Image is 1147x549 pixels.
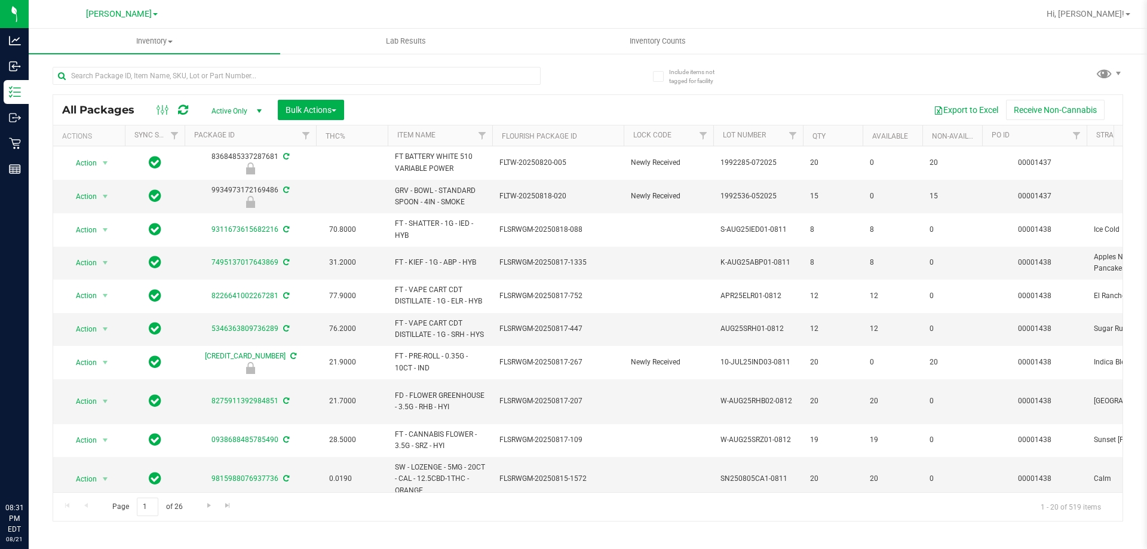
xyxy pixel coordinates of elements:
span: Sync from Compliance System [281,324,289,333]
a: 9815988076937736 [211,474,278,483]
a: Inventory Counts [532,29,783,54]
span: 0 [870,157,915,168]
span: 15 [810,191,855,202]
span: Inventory Counts [614,36,702,47]
a: 7495137017643869 [211,258,278,266]
span: FLTW-20250820-005 [499,157,617,168]
span: In Sync [149,431,161,448]
span: Action [65,393,97,410]
span: In Sync [149,221,161,238]
span: 20 [930,157,975,168]
span: FLSRWGM-20250818-088 [499,224,617,235]
a: Package ID [194,131,235,139]
span: W-AUG25SRZ01-0812 [720,434,796,446]
span: 1992536-052025 [720,191,796,202]
a: 00001438 [1018,435,1051,444]
a: Go to the next page [200,498,217,514]
a: 00001437 [1018,192,1051,200]
span: 20 [810,157,855,168]
span: select [98,254,113,271]
span: FLSRWGM-20250815-1572 [499,473,617,484]
a: 00001438 [1018,258,1051,266]
span: 1992285-072025 [720,157,796,168]
span: In Sync [149,287,161,304]
a: Filter [296,125,316,146]
span: select [98,188,113,205]
span: 0 [930,290,975,302]
span: SN250805CA1-0811 [720,473,796,484]
a: Sync Status [134,131,180,139]
span: FT - KIEF - 1G - ABP - HYB [395,257,485,268]
span: 20 [870,395,915,407]
div: 9934973172169486 [183,185,318,208]
span: Bulk Actions [286,105,336,115]
a: 00001438 [1018,225,1051,234]
span: 19 [870,434,915,446]
span: [PERSON_NAME] [86,9,152,19]
span: 0 [930,395,975,407]
span: In Sync [149,254,161,271]
span: 0 [930,224,975,235]
span: select [98,155,113,171]
span: 10-JUL25IND03-0811 [720,357,796,368]
a: Qty [812,132,826,140]
a: Filter [694,125,713,146]
span: Lab Results [370,36,442,47]
a: Inventory [29,29,280,54]
span: 20 [930,357,975,368]
span: 8 [810,257,855,268]
span: select [98,287,113,304]
span: Sync from Compliance System [281,258,289,266]
a: 00001438 [1018,292,1051,300]
span: FLSRWGM-20250817-109 [499,434,617,446]
a: Non-Available [932,132,985,140]
a: 8226641002267281 [211,292,278,300]
a: 00001437 [1018,158,1051,167]
span: 20 [810,357,855,368]
a: 9311673615682216 [211,225,278,234]
inline-svg: Outbound [9,112,21,124]
span: FT - VAPE CART CDT DISTILLATE - 1G - SRH - HYS [395,318,485,341]
span: Sync from Compliance System [281,474,289,483]
span: Action [65,188,97,205]
span: FLSRWGM-20250817-1335 [499,257,617,268]
span: 0.0190 [323,470,358,487]
span: 15 [930,191,975,202]
span: Sync from Compliance System [281,292,289,300]
span: 12 [810,290,855,302]
span: 31.2000 [323,254,362,271]
div: Actions [62,132,120,140]
span: 12 [810,323,855,335]
span: FD - FLOWER GREENHOUSE - 3.5G - RHB - HYI [395,390,485,413]
span: FT - CANNABIS FLOWER - 3.5G - SRZ - HYI [395,429,485,452]
span: Sync from Compliance System [281,397,289,405]
span: All Packages [62,103,146,116]
span: Newly Received [631,157,706,168]
iframe: Resource center [12,453,48,489]
span: FLTW-20250818-020 [499,191,617,202]
a: Strain [1096,131,1121,139]
span: In Sync [149,154,161,171]
a: 00001438 [1018,324,1051,333]
div: Newly Received [183,362,318,374]
span: Include items not tagged for facility [669,68,729,85]
span: 0 [930,323,975,335]
span: FLSRWGM-20250817-447 [499,323,617,335]
span: In Sync [149,470,161,487]
span: 76.2000 [323,320,362,338]
div: Newly Received [183,196,318,208]
span: In Sync [149,320,161,337]
span: select [98,222,113,238]
span: FT - VAPE CART CDT DISTILLATE - 1G - ELR - HYB [395,284,485,307]
span: Action [65,222,97,238]
a: Filter [473,125,492,146]
inline-svg: Reports [9,163,21,175]
span: Action [65,432,97,449]
span: 77.9000 [323,287,362,305]
span: FLSRWGM-20250817-207 [499,395,617,407]
a: 00001438 [1018,358,1051,366]
span: Sync from Compliance System [281,152,289,161]
span: 0 [870,357,915,368]
span: 0 [870,191,915,202]
span: S-AUG25IED01-0811 [720,224,796,235]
